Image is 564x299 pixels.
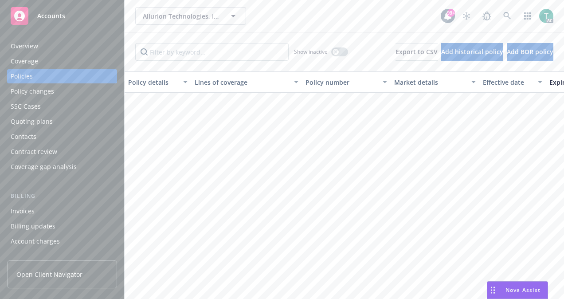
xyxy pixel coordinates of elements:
a: Invoices [7,204,117,218]
a: Coverage gap analysis [7,160,117,174]
div: Lines of coverage [195,78,289,87]
div: Contract review [11,145,57,159]
div: Policy number [305,78,377,87]
button: Export to CSV [396,43,438,61]
div: Drag to move [487,282,498,299]
span: Nova Assist [505,286,540,294]
a: Report a Bug [478,7,496,25]
button: Allurion Technologies, Inc. [135,7,246,25]
div: Policy changes [11,84,54,98]
span: Open Client Navigator [16,270,82,279]
div: Overview [11,39,38,53]
button: Nova Assist [487,281,548,299]
div: Invoices [11,204,35,218]
a: Contract review [7,145,117,159]
div: Market details [394,78,466,87]
div: Contacts [11,130,36,144]
div: Policy details [128,78,178,87]
div: Policies [11,69,33,83]
span: Accounts [37,12,65,20]
span: Add historical policy [441,47,503,56]
a: Account charges [7,234,117,248]
a: SSC Cases [7,99,117,114]
a: Accounts [7,4,117,28]
button: Policy details [125,71,191,93]
span: Allurion Technologies, Inc. [143,12,219,21]
a: Stop snowing [458,7,475,25]
button: Add historical policy [441,43,503,61]
a: Contacts [7,130,117,144]
span: Show inactive [294,48,328,55]
div: 99+ [447,9,455,17]
a: Installment plans [7,249,117,264]
div: Quoting plans [11,114,53,129]
button: Add BOR policy [507,43,553,61]
div: Effective date [483,78,533,87]
button: Market details [391,71,479,93]
a: Billing updates [7,219,117,233]
a: Policy changes [7,84,117,98]
button: Lines of coverage [191,71,302,93]
a: Quoting plans [7,114,117,129]
input: Filter by keyword... [135,43,289,61]
button: Policy number [302,71,391,93]
div: Account charges [11,234,60,248]
div: Billing [7,192,117,201]
span: Add BOR policy [507,47,553,56]
div: Billing updates [11,219,55,233]
div: SSC Cases [11,99,41,114]
a: Search [498,7,516,25]
a: Overview [7,39,117,53]
a: Switch app [519,7,537,25]
a: Coverage [7,54,117,68]
img: photo [539,9,553,23]
button: Effective date [479,71,546,93]
span: Export to CSV [396,47,438,56]
div: Installment plans [11,249,63,264]
div: Coverage gap analysis [11,160,77,174]
a: Policies [7,69,117,83]
div: Coverage [11,54,38,68]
